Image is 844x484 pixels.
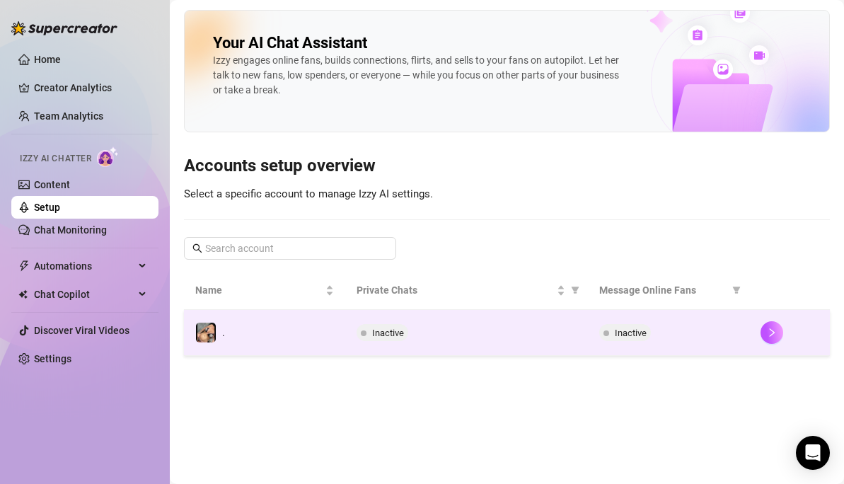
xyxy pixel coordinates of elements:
[34,76,147,99] a: Creator Analytics
[34,224,107,236] a: Chat Monitoring
[205,241,376,256] input: Search account
[345,271,587,310] th: Private Chats
[599,282,727,298] span: Message Online Fans
[34,325,129,336] a: Discover Viral Videos
[184,188,433,200] span: Select a specific account to manage Izzy AI settings.
[761,321,783,344] button: right
[34,179,70,190] a: Content
[357,282,553,298] span: Private Chats
[34,353,71,364] a: Settings
[196,323,216,342] img: .
[18,289,28,299] img: Chat Copilot
[34,54,61,65] a: Home
[213,33,367,53] h2: Your AI Chat Assistant
[615,328,647,338] span: Inactive
[97,146,119,167] img: AI Chatter
[222,327,225,338] span: .
[571,286,579,294] span: filter
[729,280,744,301] span: filter
[568,280,582,301] span: filter
[18,260,30,272] span: thunderbolt
[34,110,103,122] a: Team Analytics
[372,328,404,338] span: Inactive
[34,255,134,277] span: Automations
[796,436,830,470] div: Open Intercom Messenger
[213,53,625,98] div: Izzy engages online fans, builds connections, flirts, and sells to your fans on autopilot. Let he...
[184,155,830,178] h3: Accounts setup overview
[34,283,134,306] span: Chat Copilot
[732,286,741,294] span: filter
[767,328,777,338] span: right
[11,21,117,35] img: logo-BBDzfeDw.svg
[34,202,60,213] a: Setup
[184,271,345,310] th: Name
[192,243,202,253] span: search
[195,282,323,298] span: Name
[20,152,91,166] span: Izzy AI Chatter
